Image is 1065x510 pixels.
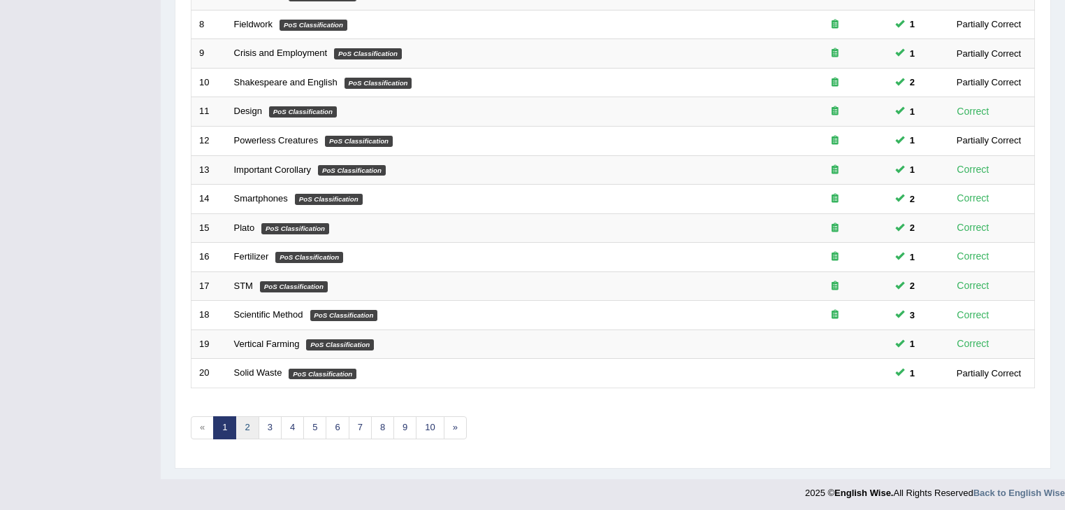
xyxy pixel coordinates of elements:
[371,416,394,439] a: 8
[234,339,300,349] a: Vertical Farming
[951,366,1027,381] div: Partially Correct
[234,19,273,29] a: Fieldwork
[904,308,920,323] span: You can still take this question
[191,330,226,359] td: 19
[325,136,393,147] em: PoS Classification
[790,76,880,90] div: Exam occurring question
[234,367,282,378] a: Solid Waste
[444,416,467,439] a: »
[191,39,226,69] td: 9
[951,336,995,352] div: Correct
[904,366,920,381] span: You can still take this question
[951,278,995,294] div: Correct
[345,78,412,89] em: PoS Classification
[234,164,312,175] a: Important Corollary
[904,162,920,177] span: You can still take this question
[790,309,880,322] div: Exam occurring question
[191,155,226,185] td: 13
[951,17,1027,31] div: Partially Correct
[234,106,262,116] a: Design
[393,416,416,439] a: 9
[234,281,253,291] a: STM
[904,278,920,293] span: You can still take this question
[234,193,288,204] a: Smartphones
[951,133,1027,148] div: Partially Correct
[259,416,282,439] a: 3
[790,47,880,60] div: Exam occurring question
[213,416,236,439] a: 1
[790,222,880,235] div: Exam occurring question
[951,220,995,236] div: Correct
[281,416,304,439] a: 4
[805,479,1065,500] div: 2025 © All Rights Reserved
[904,337,920,351] span: You can still take this question
[234,222,255,233] a: Plato
[790,18,880,31] div: Exam occurring question
[234,251,269,262] a: Fertilizer
[306,339,374,350] em: PoS Classification
[904,75,920,90] span: You can still take this question
[951,104,995,120] div: Correct
[904,192,920,206] span: You can still take this question
[834,488,893,498] strong: English Wise.
[790,105,880,118] div: Exam occurring question
[951,75,1027,90] div: Partially Correct
[191,301,226,330] td: 18
[951,190,995,206] div: Correct
[191,243,226,272] td: 16
[234,77,338,87] a: Shakespeare and English
[191,416,214,439] span: «
[326,416,349,439] a: 6
[904,46,920,61] span: You can still take this question
[790,164,880,177] div: Exam occurring question
[334,48,402,59] em: PoS Classification
[790,192,880,206] div: Exam occurring question
[904,250,920,264] span: You can still take this question
[280,20,347,31] em: PoS Classification
[349,416,372,439] a: 7
[191,185,226,214] td: 14
[191,213,226,243] td: 15
[289,369,356,380] em: PoS Classification
[191,68,226,97] td: 10
[303,416,326,439] a: 5
[261,223,329,234] em: PoS Classification
[790,134,880,148] div: Exam occurring question
[191,97,226,127] td: 11
[973,488,1065,498] a: Back to English Wise
[904,104,920,119] span: You can still take this question
[191,271,226,301] td: 17
[416,416,444,439] a: 10
[951,248,995,264] div: Correct
[904,17,920,31] span: You can still take this question
[790,280,880,293] div: Exam occurring question
[951,162,995,178] div: Correct
[191,126,226,155] td: 12
[951,46,1027,61] div: Partially Correct
[260,281,328,292] em: PoS Classification
[904,220,920,235] span: You can still take this question
[269,106,337,118] em: PoS Classification
[951,307,995,323] div: Correct
[275,252,343,263] em: PoS Classification
[234,135,319,146] a: Powerless Creatures
[191,359,226,388] td: 20
[234,309,303,320] a: Scientific Method
[191,10,226,39] td: 8
[295,194,363,205] em: PoS Classification
[904,133,920,148] span: You can still take this question
[790,250,880,264] div: Exam occurring question
[318,165,386,176] em: PoS Classification
[310,310,378,321] em: PoS Classification
[234,48,328,58] a: Crisis and Employment
[236,416,259,439] a: 2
